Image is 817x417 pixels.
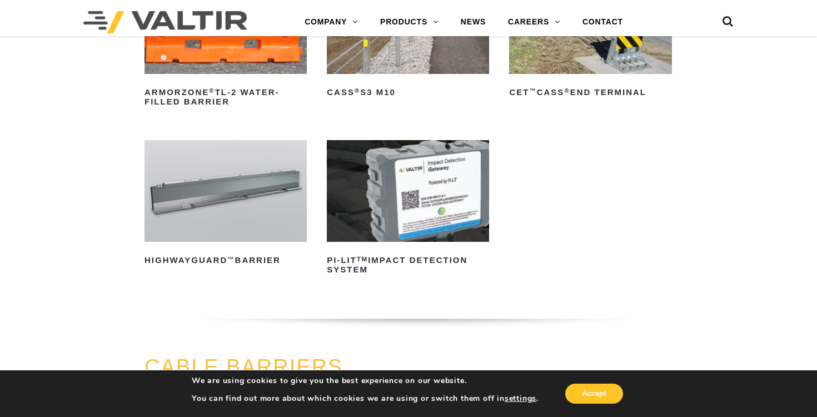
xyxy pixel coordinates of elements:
[564,87,570,94] sup: ®
[369,11,450,33] a: PRODUCTS
[565,384,623,404] button: Accept
[83,11,247,33] img: Valtir
[209,87,215,94] sup: ®
[327,84,489,102] h2: CASS S3 M10
[192,394,539,404] p: You can find out more about which cookies we are using or switch them off in .
[327,252,489,279] h2: PI-LIT Impact Detection System
[145,355,343,379] a: CABLE BARRIERS
[355,87,360,94] sup: ®
[509,84,671,102] h2: CET CASS End Terminal
[192,376,539,386] p: We are using cookies to give you the best experience on our website.
[327,140,489,279] a: PI-LITTMImpact Detection System
[450,11,497,33] a: NEWS
[357,256,368,262] sup: TM
[497,11,571,33] a: CAREERS
[505,394,536,404] button: settings
[571,11,634,33] a: CONTACT
[145,252,307,270] h2: HighwayGuard Barrier
[145,140,307,269] a: HighwayGuard™Barrier
[227,256,235,262] sup: ™
[145,84,307,111] h2: ArmorZone TL-2 Water-Filled Barrier
[293,11,369,33] a: COMPANY
[529,87,536,94] sup: ™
